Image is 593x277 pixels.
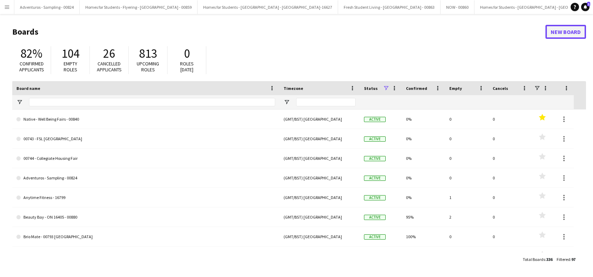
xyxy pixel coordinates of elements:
[279,188,360,207] div: (GMT/BST) [GEOGRAPHIC_DATA]
[364,234,386,240] span: Active
[364,117,386,122] span: Active
[581,3,590,11] a: 1
[488,247,532,266] div: 0
[546,257,552,262] span: 336
[16,188,275,207] a: Anytime Fitness - 16799
[137,61,159,73] span: Upcoming roles
[279,149,360,168] div: (GMT/BST) [GEOGRAPHIC_DATA]
[402,188,445,207] div: 0%
[16,99,23,105] button: Open Filter Menu
[16,129,275,149] a: 00743 - FSL [GEOGRAPHIC_DATA]
[284,86,303,91] span: Timezone
[445,247,488,266] div: 0
[488,149,532,168] div: 0
[103,46,115,61] span: 26
[14,0,80,14] button: Adventuros - Sampling - 00824
[16,109,275,129] a: Native - Well Being Fairs - 00840
[445,168,488,187] div: 0
[488,129,532,148] div: 0
[523,253,552,266] div: :
[402,168,445,187] div: 0%
[557,253,576,266] div: :
[21,46,42,61] span: 82%
[16,149,275,168] a: 00744 - Collegiate Housing Fair
[279,168,360,187] div: (GMT/BST) [GEOGRAPHIC_DATA]
[16,227,275,247] a: Brio Mate - 00793 [GEOGRAPHIC_DATA]
[180,61,194,73] span: Roles [DATE]
[445,188,488,207] div: 1
[338,0,441,14] button: Fresh Student Living - [GEOGRAPHIC_DATA] - 00863
[402,109,445,129] div: 0%
[279,247,360,266] div: (GMT/BST) [GEOGRAPHIC_DATA]
[12,27,545,37] h1: Boards
[364,195,386,200] span: Active
[279,227,360,246] div: (GMT/BST) [GEOGRAPHIC_DATA]
[364,215,386,220] span: Active
[296,98,356,106] input: Timezone Filter Input
[279,109,360,129] div: (GMT/BST) [GEOGRAPHIC_DATA]
[284,99,290,105] button: Open Filter Menu
[16,247,275,266] a: Brio Mate - Sampling - 00793
[364,176,386,181] span: Active
[557,257,570,262] span: Filtered
[493,86,508,91] span: Cancels
[545,25,586,39] a: New Board
[488,207,532,227] div: 0
[523,257,545,262] span: Total Boards
[279,207,360,227] div: (GMT/BST) [GEOGRAPHIC_DATA]
[402,149,445,168] div: 0%
[445,109,488,129] div: 0
[364,136,386,142] span: Active
[64,61,77,73] span: Empty roles
[184,46,190,61] span: 0
[402,129,445,148] div: 0%
[19,61,44,73] span: Confirmed applicants
[16,207,275,227] a: Beauty Bay - ON 16405 - 00880
[402,247,445,266] div: 0%
[139,46,157,61] span: 813
[488,188,532,207] div: 0
[587,2,590,6] span: 1
[402,227,445,246] div: 100%
[445,227,488,246] div: 0
[97,61,122,73] span: Cancelled applicants
[445,129,488,148] div: 0
[364,86,378,91] span: Status
[16,86,40,91] span: Board name
[441,0,474,14] button: NOW - 00860
[62,46,79,61] span: 104
[445,149,488,168] div: 0
[80,0,198,14] button: Homes for Students - Flyering - [GEOGRAPHIC_DATA] - 00859
[571,257,576,262] span: 97
[488,227,532,246] div: 0
[488,109,532,129] div: 0
[364,156,386,161] span: Active
[445,207,488,227] div: 2
[279,129,360,148] div: (GMT/BST) [GEOGRAPHIC_DATA]
[449,86,462,91] span: Empty
[198,0,338,14] button: Homes for Students - [GEOGRAPHIC_DATA] - [GEOGRAPHIC_DATA]-16627
[402,207,445,227] div: 95%
[16,168,275,188] a: Adventuros - Sampling - 00824
[29,98,275,106] input: Board name Filter Input
[406,86,427,91] span: Confirmed
[488,168,532,187] div: 0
